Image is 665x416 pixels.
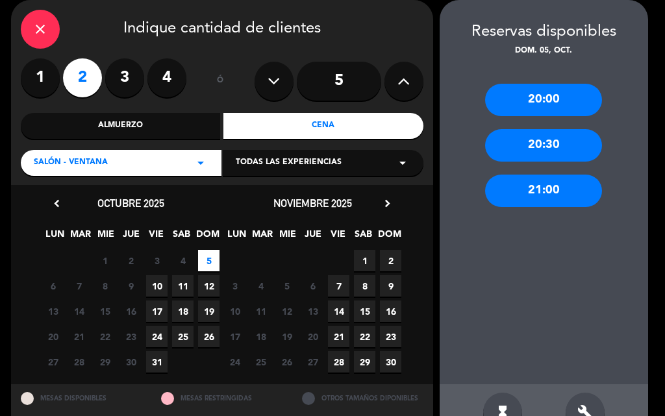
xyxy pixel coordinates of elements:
[485,175,602,207] div: 21:00
[42,275,64,297] span: 6
[353,226,374,248] span: SAB
[354,275,375,297] span: 8
[198,300,220,322] span: 19
[146,250,168,271] span: 3
[328,275,349,297] span: 7
[273,197,352,210] span: noviembre 2025
[327,226,349,248] span: VIE
[302,326,323,347] span: 20
[193,155,208,171] i: arrow_drop_down
[224,326,245,347] span: 17
[224,300,245,322] span: 10
[354,250,375,271] span: 1
[277,226,298,248] span: MIE
[276,300,297,322] span: 12
[198,326,220,347] span: 26
[94,326,116,347] span: 22
[94,300,116,322] span: 15
[34,156,108,169] span: Salón - Ventana
[378,226,399,248] span: DOM
[32,21,48,37] i: close
[223,113,423,139] div: Cena
[440,19,648,45] div: Reservas disponibles
[276,326,297,347] span: 19
[63,58,102,97] label: 2
[276,351,297,373] span: 26
[485,129,602,162] div: 20:30
[354,351,375,373] span: 29
[440,45,648,58] div: dom. 05, oct.
[44,226,66,248] span: LUN
[21,10,423,49] div: Indique cantidad de clientes
[172,250,194,271] span: 4
[146,351,168,373] span: 31
[120,250,142,271] span: 2
[68,275,90,297] span: 7
[151,384,292,412] div: MESAS RESTRINGIDAS
[120,275,142,297] span: 9
[381,197,394,210] i: chevron_right
[250,351,271,373] span: 25
[11,384,152,412] div: MESAS DISPONIBLES
[147,58,186,97] label: 4
[198,275,220,297] span: 12
[199,58,242,104] div: ó
[302,275,323,297] span: 6
[354,300,375,322] span: 15
[120,326,142,347] span: 23
[328,326,349,347] span: 21
[172,326,194,347] span: 25
[224,351,245,373] span: 24
[380,326,401,347] span: 23
[68,300,90,322] span: 14
[328,351,349,373] span: 28
[250,326,271,347] span: 18
[94,275,116,297] span: 8
[94,351,116,373] span: 29
[69,226,91,248] span: MAR
[42,300,64,322] span: 13
[120,300,142,322] span: 16
[226,226,247,248] span: LUN
[42,326,64,347] span: 20
[50,197,64,210] i: chevron_left
[68,326,90,347] span: 21
[250,275,271,297] span: 4
[146,326,168,347] span: 24
[302,300,323,322] span: 13
[172,300,194,322] span: 18
[380,351,401,373] span: 30
[292,384,433,412] div: OTROS TAMAÑOS DIPONIBLES
[328,300,349,322] span: 14
[224,275,245,297] span: 3
[485,84,602,116] div: 20:00
[251,226,273,248] span: MAR
[120,351,142,373] span: 30
[395,155,410,171] i: arrow_drop_down
[236,156,342,169] span: Todas las experiencias
[196,226,218,248] span: DOM
[302,226,323,248] span: JUE
[120,226,142,248] span: JUE
[171,226,192,248] span: SAB
[42,351,64,373] span: 27
[68,351,90,373] span: 28
[380,275,401,297] span: 9
[380,300,401,322] span: 16
[380,250,401,271] span: 2
[250,300,271,322] span: 11
[21,113,221,139] div: Almuerzo
[95,226,116,248] span: MIE
[146,275,168,297] span: 10
[172,275,194,297] span: 11
[97,197,164,210] span: octubre 2025
[276,275,297,297] span: 5
[354,326,375,347] span: 22
[145,226,167,248] span: VIE
[94,250,116,271] span: 1
[146,300,168,322] span: 17
[198,250,220,271] span: 5
[21,58,60,97] label: 1
[302,351,323,373] span: 27
[105,58,144,97] label: 3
